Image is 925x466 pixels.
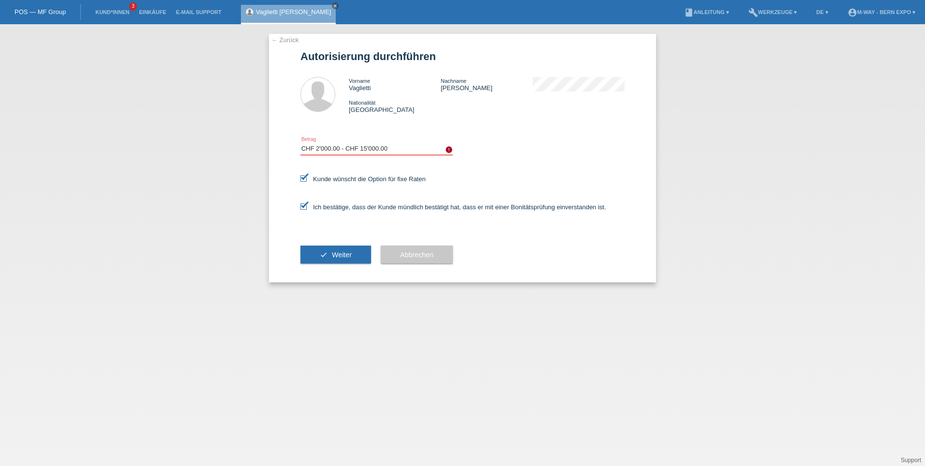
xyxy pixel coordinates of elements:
a: POS — MF Group [15,8,66,16]
span: Weiter [332,251,352,259]
label: Ich bestätige, dass der Kunde mündlich bestätigt hat, dass er mit einer Bonitätsprüfung einversta... [300,203,606,211]
a: account_circlem-way - Bern Expo ▾ [843,9,920,15]
span: Vorname [349,78,370,84]
i: account_circle [848,8,857,17]
i: error [445,146,453,154]
a: Einkäufe [134,9,171,15]
span: Nationalität [349,100,375,106]
i: close [333,3,338,8]
div: Vaglietti [349,77,441,92]
button: Abbrechen [381,246,453,264]
i: book [684,8,694,17]
label: Kunde wünscht die Option für fixe Raten [300,175,426,183]
h1: Autorisierung durchführen [300,50,625,62]
span: Nachname [441,78,466,84]
button: check Weiter [300,246,371,264]
span: 3 [129,2,137,11]
span: Abbrechen [400,251,433,259]
div: [PERSON_NAME] [441,77,533,92]
a: close [332,2,339,9]
i: build [748,8,758,17]
div: [GEOGRAPHIC_DATA] [349,99,441,113]
a: E-Mail Support [171,9,226,15]
a: Support [901,457,921,464]
a: ← Zurück [271,36,298,44]
i: check [320,251,328,259]
a: buildWerkzeuge ▾ [744,9,802,15]
a: Vaglietti [PERSON_NAME] [256,8,331,16]
a: bookAnleitung ▾ [679,9,734,15]
a: Kund*innen [90,9,134,15]
a: DE ▾ [811,9,833,15]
